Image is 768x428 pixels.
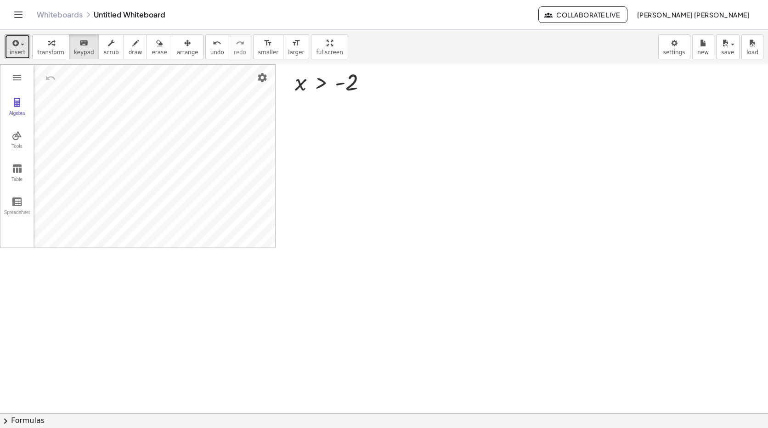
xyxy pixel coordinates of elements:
div: Tools [2,144,32,157]
span: new [697,49,709,56]
i: format_size [264,38,272,49]
span: redo [234,49,246,56]
span: undo [210,49,224,56]
button: erase [147,34,172,59]
span: erase [152,49,167,56]
a: Whiteboards [37,10,83,19]
span: scrub [104,49,119,56]
button: insert [5,34,30,59]
button: fullscreen [311,34,348,59]
button: new [692,34,714,59]
button: Undo [42,70,59,86]
div: Spreadsheet [2,210,32,223]
span: keypad [74,49,94,56]
button: format_sizesmaller [253,34,283,59]
span: Collaborate Live [546,11,620,19]
button: format_sizelarger [283,34,309,59]
button: Toggle navigation [11,7,26,22]
canvas: Graphics View 1 [34,65,275,248]
span: arrange [177,49,198,56]
button: scrub [99,34,124,59]
span: larger [288,49,304,56]
button: arrange [172,34,203,59]
button: transform [32,34,69,59]
div: Algebra [2,111,32,124]
span: smaller [258,49,278,56]
span: fullscreen [316,49,343,56]
img: Main Menu [11,72,23,83]
button: undoundo [205,34,229,59]
span: [PERSON_NAME] [PERSON_NAME] [637,11,750,19]
button: Collaborate Live [538,6,627,23]
button: Settings [254,69,271,86]
button: keyboardkeypad [69,34,99,59]
span: draw [129,49,142,56]
span: insert [10,49,25,56]
span: save [721,49,734,56]
i: redo [236,38,244,49]
button: [PERSON_NAME] [PERSON_NAME] [629,6,757,23]
button: draw [124,34,147,59]
button: redoredo [229,34,251,59]
button: settings [658,34,690,59]
span: settings [663,49,685,56]
i: undo [213,38,221,49]
button: save [716,34,740,59]
i: format_size [292,38,300,49]
span: load [746,49,758,56]
i: keyboard [79,38,88,49]
div: Table [2,177,32,190]
span: transform [37,49,64,56]
button: load [741,34,763,59]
